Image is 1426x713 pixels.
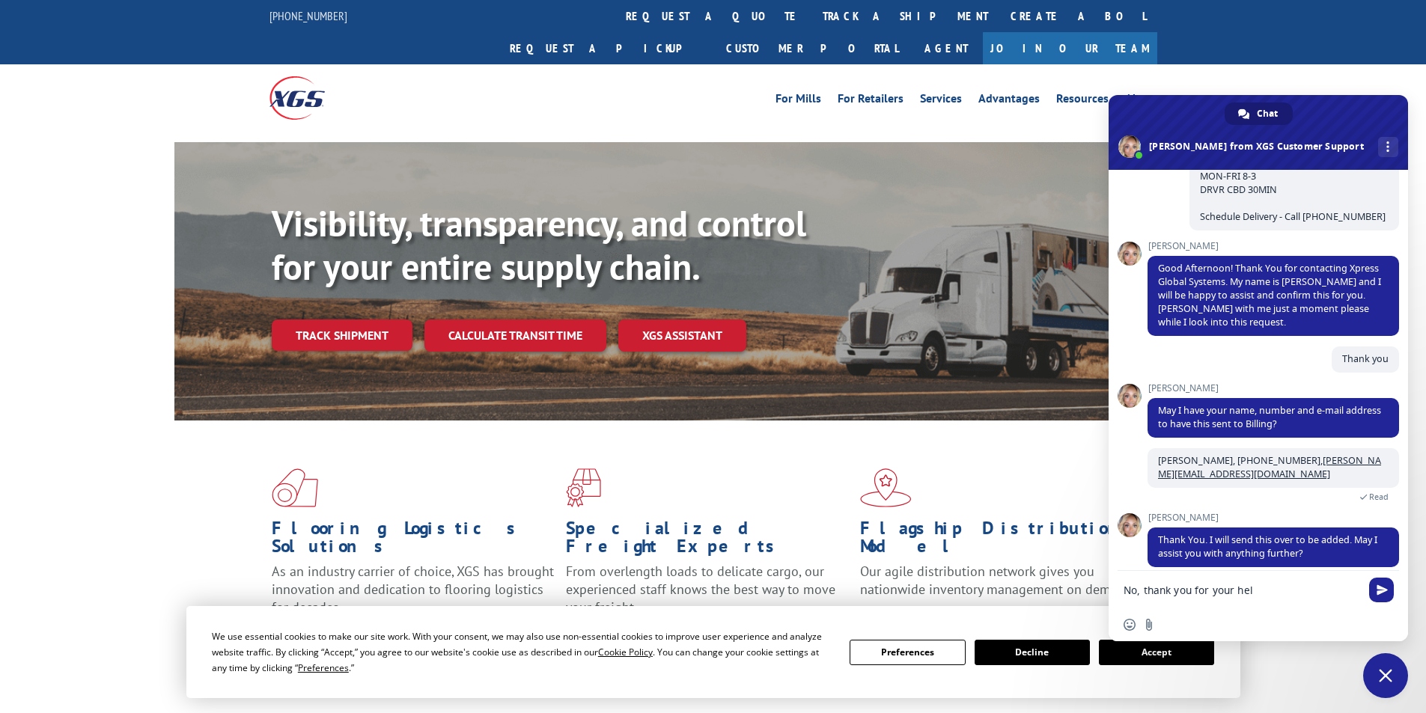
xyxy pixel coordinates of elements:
span: May I have your name, number and e-mail address to have this sent to Billing? [1158,404,1381,430]
h1: Specialized Freight Experts [566,519,849,563]
a: Resources [1056,93,1109,109]
b: Visibility, transparency, and control for your entire supply chain. [272,200,806,290]
span: Good Afternoon! Thank You for contacting Xpress Global Systems. My name is [PERSON_NAME] and I wi... [1158,262,1381,328]
a: For Mills [776,93,821,109]
span: Insert an emoji [1124,619,1136,631]
span: Read [1369,492,1389,502]
a: Join Our Team [983,32,1157,64]
a: Services [920,93,962,109]
div: Close chat [1363,653,1408,698]
h1: Flagship Distribution Model [860,519,1143,563]
span: Thank You. I will send this over to be added. May I assist you with anything further? [1158,533,1377,560]
span: Cookie Policy [598,646,653,658]
a: Request a pickup [499,32,715,64]
a: For Retailers [838,93,904,109]
span: Send [1369,578,1394,602]
div: Chat [1225,102,1293,125]
div: More channels [1378,137,1398,157]
span: [PERSON_NAME], [PHONE_NUMBER], [1158,454,1381,480]
div: Cookie Consent Prompt [186,606,1240,698]
button: Preferences [850,640,965,665]
button: Decline [975,640,1090,665]
span: Preferences [298,661,349,674]
img: xgs-icon-total-supply-chain-intelligence-red [272,468,318,507]
a: Track shipment [272,319,412,351]
span: [PERSON_NAME] [1148,383,1399,394]
a: XGS ASSISTANT [618,319,746,352]
img: xgs-icon-flagship-distribution-model-red [860,468,912,507]
textarea: Compose your message... [1124,584,1360,597]
span: Our agile distribution network gives you nationwide inventory management on demand. [860,563,1136,598]
a: About [1125,93,1157,109]
span: [PERSON_NAME] [1148,512,1399,523]
span: Thank you [1342,352,1389,365]
div: We use essential cookies to make our site work. With your consent, we may also use non-essential ... [212,628,832,676]
p: From overlength loads to delicate cargo, our experienced staff knows the best way to move your fr... [566,563,849,629]
span: As an industry carrier of choice, XGS has brought innovation and dedication to flooring logistics... [272,563,554,616]
a: Calculate transit time [424,319,606,352]
a: Agent [909,32,983,64]
a: [PERSON_NAME][EMAIL_ADDRESS][DOMAIN_NAME] [1158,454,1381,480]
a: Customer Portal [715,32,909,64]
a: Advantages [978,93,1040,109]
a: [PHONE_NUMBER] [269,8,347,23]
img: xgs-icon-focused-on-flooring-red [566,468,601,507]
button: Accept [1099,640,1214,665]
h1: Flooring Logistics Solutions [272,519,555,563]
span: [PERSON_NAME] [1148,241,1399,251]
span: Chat [1257,102,1278,125]
span: Send a file [1143,619,1155,631]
